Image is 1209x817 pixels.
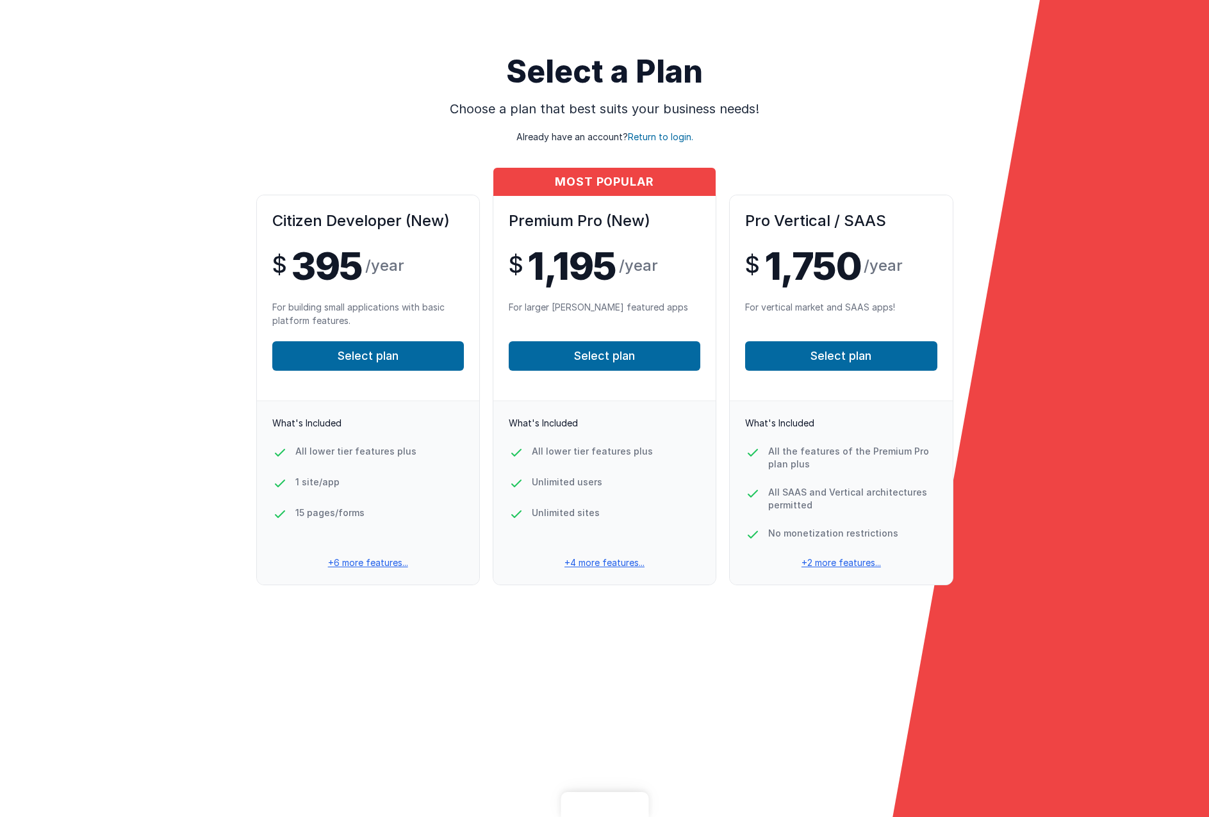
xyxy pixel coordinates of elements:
p: For larger [PERSON_NAME] featured apps [509,300,700,326]
h3: Pro Vertical / SAAS [745,211,937,231]
p: Unlimited users [532,476,602,489]
span: 1,195 [527,247,616,285]
p: All SAAS and Vertical architectures permitted [768,486,937,512]
button: Select plan [509,341,700,371]
p: All lower tier features plus [532,445,653,458]
p: For building small applications with basic platform features. [272,300,464,326]
span: 1,750 [764,247,862,285]
span: /year [864,255,903,276]
p: All lower tier features plus [295,445,416,458]
p: 1 site/app [295,476,340,489]
p: +4 more features... [493,556,716,569]
span: Most popular [493,168,716,196]
p: Choose a plan that best suits your business needs! [318,100,892,118]
p: What's Included [272,417,464,430]
h3: Citizen Developer (New) [272,211,464,231]
p: What's Included [745,417,937,430]
span: $ [272,252,286,277]
p: No monetization restrictions [768,527,898,540]
button: Select plan [745,341,937,371]
span: Return to login. [628,131,693,142]
p: 15 pages/forms [295,506,365,519]
p: Unlimited sites [532,506,600,519]
p: +2 more features... [730,556,952,569]
p: What's Included [509,417,700,430]
span: /year [365,255,404,276]
button: Select plan [272,341,464,371]
p: All the features of the Premium Pro plan plus [768,445,937,471]
span: $ [745,252,759,277]
p: For vertical market and SAAS apps! [745,300,937,326]
button: Return to login. [628,131,693,143]
span: 395 [291,247,363,285]
p: Already have an account? [21,118,1188,143]
p: Select a Plan [21,56,1188,87]
span: $ [509,252,523,277]
span: /year [619,255,658,276]
p: +6 more features... [257,556,479,569]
